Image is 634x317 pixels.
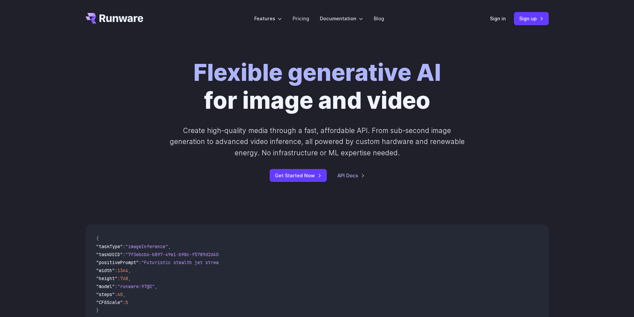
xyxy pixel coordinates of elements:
[193,58,441,86] strong: Flexible generative AI
[168,243,171,249] span: ,
[293,15,309,22] a: Pricing
[117,283,155,289] span: "runware:97@2"
[115,283,117,289] span: :
[117,275,120,281] span: :
[155,283,157,289] span: ,
[123,299,125,305] span: :
[96,236,99,241] span: {
[86,13,143,24] a: Go to /
[125,251,227,257] span: "7f3ebcb6-b897-49e1-b98c-f5789d2d40d7"
[125,243,168,249] span: "imageInference"
[96,299,123,305] span: "CFGScale"
[115,291,117,297] span: :
[96,259,139,265] span: "positivePrompt"
[139,259,141,265] span: :
[123,291,125,297] span: ,
[128,275,131,281] span: ,
[96,283,115,289] span: "model"
[254,15,282,22] label: Features
[374,15,384,22] a: Blog
[120,275,128,281] span: 768
[320,15,363,22] label: Documentation
[141,259,384,265] span: "Futuristic stealth jet streaking through a neon-lit cityscape with glowing purple exhaust"
[96,243,123,249] span: "taskType"
[337,172,365,179] a: API Docs
[123,243,125,249] span: :
[514,12,549,25] a: Sign up
[270,169,327,182] a: Get Started Now
[117,267,128,273] span: 1344
[193,59,441,114] h1: for image and video
[96,267,115,273] span: "width"
[115,267,117,273] span: :
[490,15,506,22] a: Sign in
[96,251,123,257] span: "taskUUID"
[96,291,115,297] span: "steps"
[96,307,99,313] span: }
[96,275,117,281] span: "height"
[128,267,131,273] span: ,
[169,125,465,158] p: Create high-quality media through a fast, affordable API. From sub-second image generation to adv...
[123,251,125,257] span: :
[117,291,123,297] span: 40
[125,299,128,305] span: 5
